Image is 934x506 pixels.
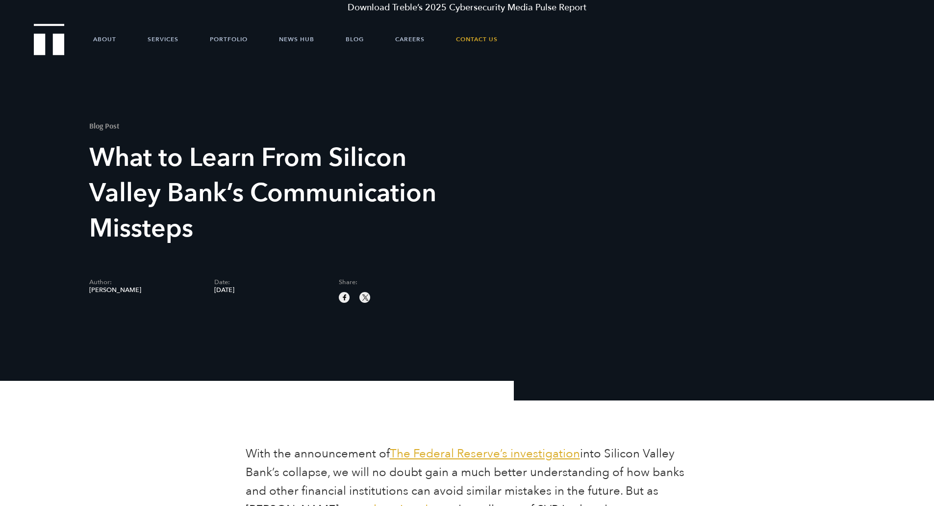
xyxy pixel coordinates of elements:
[89,279,200,286] span: Author:
[390,446,580,462] a: The Federal Reserve’s investigation
[34,25,64,54] a: Treble Homepage
[214,279,325,286] span: Date:
[89,140,464,246] h1: What to Learn From Silicon Valley Bank’s Communication Missteps
[339,279,449,286] span: Share:
[346,25,364,54] a: Blog
[279,25,314,54] a: News Hub
[148,25,178,54] a: Services
[210,25,248,54] a: Portfolio
[395,25,425,54] a: Careers
[361,293,370,302] img: twitter sharing button
[214,287,325,293] span: [DATE]
[456,25,498,54] a: Contact Us
[89,287,200,293] span: [PERSON_NAME]
[93,25,116,54] a: About
[34,24,65,55] img: Treble logo
[246,446,390,462] span: With the announcement of
[89,121,120,131] mark: Blog Post
[340,293,349,302] img: facebook sharing button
